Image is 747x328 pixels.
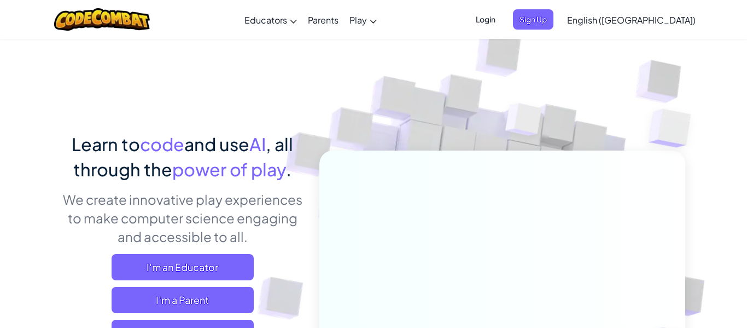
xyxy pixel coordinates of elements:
[72,133,140,155] span: Learn to
[627,82,721,175] img: Overlap cubes
[513,9,553,30] button: Sign Up
[244,14,287,26] span: Educators
[172,158,286,180] span: power of play
[112,254,254,280] a: I'm an Educator
[567,14,696,26] span: English ([GEOGRAPHIC_DATA])
[184,133,249,155] span: and use
[469,9,502,30] button: Login
[239,5,302,34] a: Educators
[286,158,291,180] span: .
[562,5,701,34] a: English ([GEOGRAPHIC_DATA])
[344,5,382,34] a: Play
[302,5,344,34] a: Parents
[62,190,303,246] p: We create innovative play experiences to make computer science engaging and accessible to all.
[54,8,150,31] img: CodeCombat logo
[249,133,266,155] span: AI
[485,82,564,163] img: Overlap cubes
[349,14,367,26] span: Play
[112,287,254,313] a: I'm a Parent
[140,133,184,155] span: code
